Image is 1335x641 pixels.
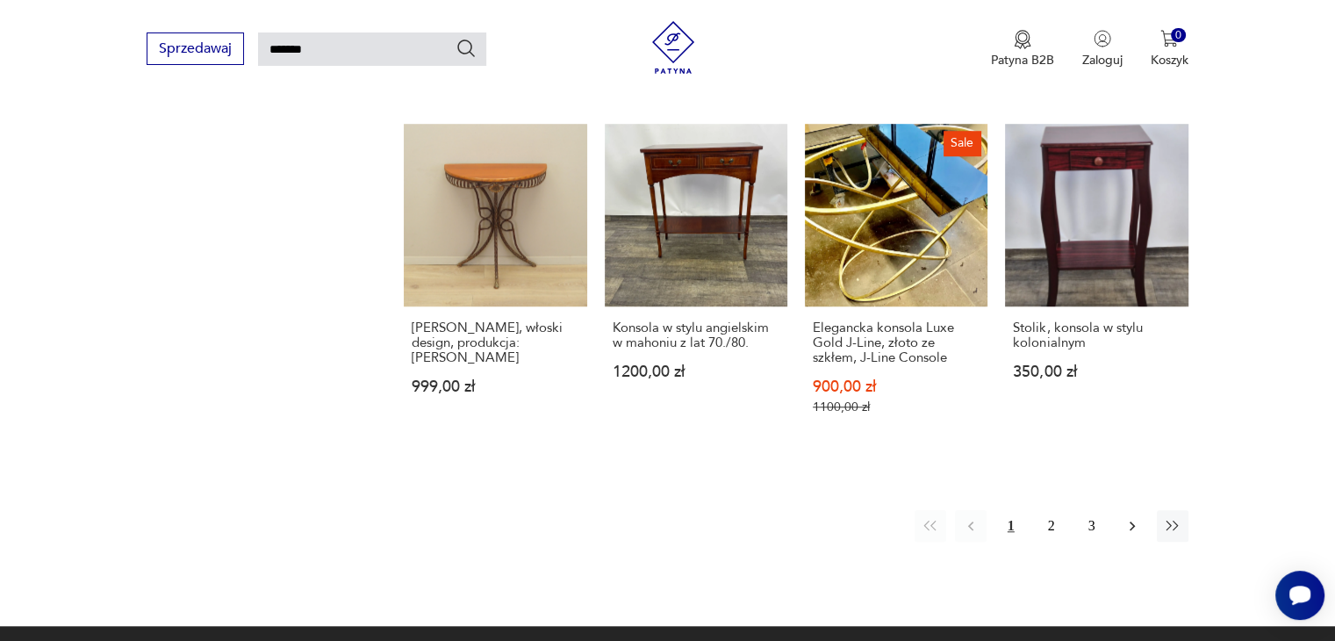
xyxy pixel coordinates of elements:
a: Stolik, konsola w stylu kolonialnymStolik, konsola w stylu kolonialnym350,00 zł [1005,124,1188,449]
button: 2 [1036,510,1067,542]
p: 999,00 zł [412,379,578,394]
button: Sprzedawaj [147,32,244,65]
div: 0 [1171,28,1186,43]
button: Patyna B2B [991,30,1054,68]
p: Zaloguj [1082,52,1123,68]
p: 350,00 zł [1013,364,1180,379]
a: Konsola czereśniowa, włoski design, produkcja: Włochy[PERSON_NAME], włoski design, produkcja: [PE... [404,124,586,449]
p: 900,00 zł [813,379,980,394]
button: 3 [1076,510,1108,542]
p: 1200,00 zł [613,364,779,379]
a: Konsola w stylu angielskim w mahoniu z lat 70./80.Konsola w stylu angielskim w mahoniu z lat 70./... [605,124,787,449]
a: Sprzedawaj [147,44,244,56]
a: SaleElegancka konsola Luxe Gold J-Line, złoto ze szkłem, J-Line ConsoleElegancka konsola Luxe Gol... [805,124,987,449]
button: 0Koszyk [1151,30,1188,68]
iframe: Smartsupp widget button [1275,571,1324,620]
p: Patyna B2B [991,52,1054,68]
button: 1 [995,510,1027,542]
img: Ikona medalu [1014,30,1031,49]
img: Ikonka użytkownika [1094,30,1111,47]
button: Szukaj [456,38,477,59]
p: 1100,00 zł [813,400,980,414]
h3: Stolik, konsola w stylu kolonialnym [1013,320,1180,350]
h3: [PERSON_NAME], włoski design, produkcja: [PERSON_NAME] [412,320,578,365]
h3: Konsola w stylu angielskim w mahoniu z lat 70./80. [613,320,779,350]
h3: Elegancka konsola Luxe Gold J-Line, złoto ze szkłem, J-Line Console [813,320,980,365]
p: Koszyk [1151,52,1188,68]
img: Patyna - sklep z meblami i dekoracjami vintage [647,21,700,74]
button: Zaloguj [1082,30,1123,68]
a: Ikona medaluPatyna B2B [991,30,1054,68]
img: Ikona koszyka [1160,30,1178,47]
